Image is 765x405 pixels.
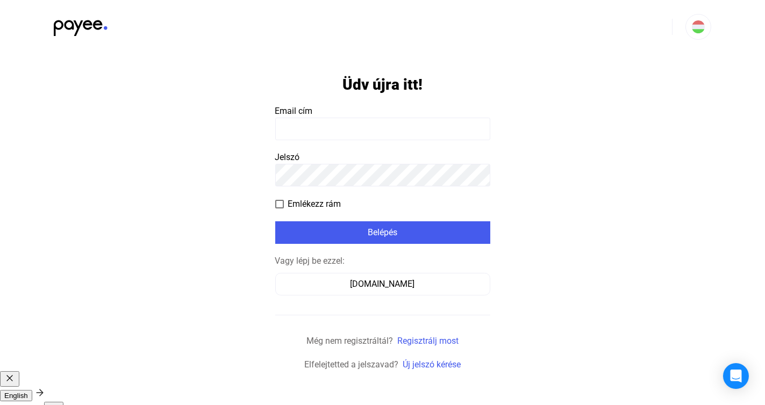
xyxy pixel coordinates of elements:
[692,20,705,33] img: HU
[275,273,490,295] button: [DOMAIN_NAME]
[275,255,490,267] div: Vagy lépj be ezzel:
[723,363,749,389] div: Open Intercom Messenger
[306,336,393,346] span: Még nem regisztráltál?
[397,336,459,346] a: Regisztrálj most
[54,14,108,36] img: black-payee-blue-dot.svg
[278,226,487,239] div: Belépés
[304,359,398,370] span: Elfelejtetted a jelszavad?
[342,75,423,94] h1: Üdv újra itt!
[275,221,490,244] button: Belépés
[288,198,341,211] span: Emlékezz rám
[685,14,711,40] button: HU
[275,106,313,116] span: Email cím
[279,278,487,291] div: [DOMAIN_NAME]
[275,152,300,162] span: Jelszó
[275,279,490,289] a: [DOMAIN_NAME]
[403,359,461,370] a: Új jelszó kérése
